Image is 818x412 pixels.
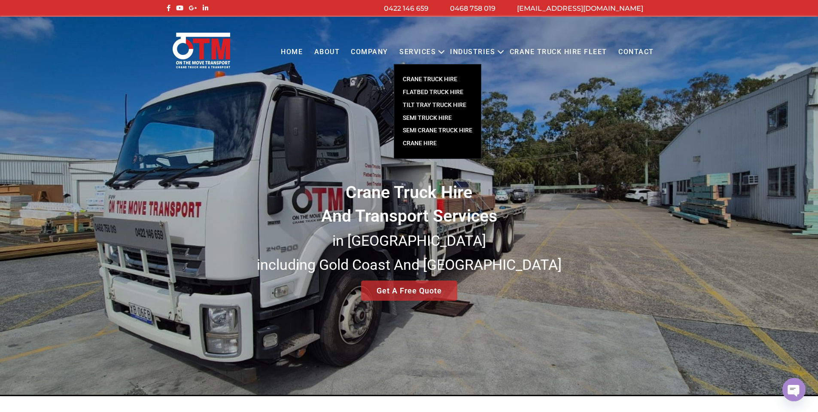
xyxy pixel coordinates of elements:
small: in [GEOGRAPHIC_DATA] including Gold Coast And [GEOGRAPHIC_DATA] [257,232,562,273]
a: Contact [613,40,660,64]
a: Get A Free Quote [361,281,457,301]
a: [EMAIL_ADDRESS][DOMAIN_NAME] [517,4,643,12]
a: Home [275,40,308,64]
a: TILT TRAY TRUCK HIRE [394,99,481,112]
a: COMPANY [345,40,394,64]
a: SEMI CRANE TRUCK HIRE [394,124,481,137]
a: About [308,40,345,64]
a: 0422 146 659 [384,4,429,12]
a: FLATBED TRUCK HIRE [394,86,481,99]
a: SEMI TRUCK HIRE [394,112,481,125]
a: Crane Hire [394,137,481,150]
a: Industries [444,40,501,64]
a: Crane Truck Hire Fleet [504,40,612,64]
a: CRANE TRUCK HIRE [394,73,481,86]
a: Services [394,40,441,64]
a: 0468 758 019 [450,4,496,12]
